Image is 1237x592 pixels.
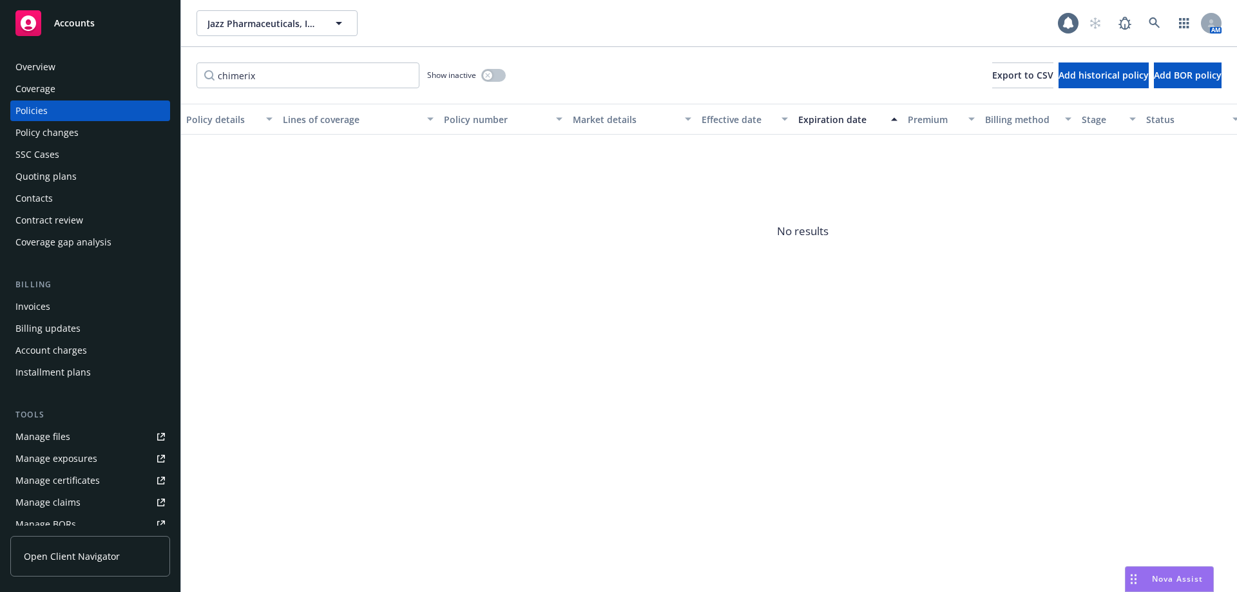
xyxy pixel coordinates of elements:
div: SSC Cases [15,144,59,165]
span: Export to CSV [992,69,1053,81]
button: Expiration date [793,104,903,135]
a: Report a Bug [1112,10,1138,36]
a: Policies [10,100,170,121]
input: Filter by keyword... [197,62,419,88]
a: Contacts [10,188,170,209]
div: Coverage gap analysis [15,232,111,253]
button: Lines of coverage [278,104,439,135]
a: Policy changes [10,122,170,143]
div: Policy number [444,113,548,126]
button: Effective date [696,104,793,135]
div: Stage [1082,113,1122,126]
div: Effective date [702,113,774,126]
a: Contract review [10,210,170,231]
div: Premium [908,113,961,126]
div: Status [1146,113,1225,126]
div: Invoices [15,296,50,317]
div: Overview [15,57,55,77]
div: Manage files [15,426,70,447]
button: Market details [568,104,696,135]
a: Manage files [10,426,170,447]
div: Quoting plans [15,166,77,187]
div: Billing updates [15,318,81,339]
button: Billing method [980,104,1077,135]
a: Manage claims [10,492,170,513]
a: Manage BORs [10,514,170,535]
a: Overview [10,57,170,77]
button: Jazz Pharmaceuticals, Inc. [197,10,358,36]
a: Account charges [10,340,170,361]
a: Coverage gap analysis [10,232,170,253]
div: Contract review [15,210,83,231]
div: Account charges [15,340,87,361]
div: Policies [15,100,48,121]
button: Add BOR policy [1154,62,1222,88]
a: Manage certificates [10,470,170,491]
div: Policy details [186,113,258,126]
a: Quoting plans [10,166,170,187]
span: Add historical policy [1059,69,1149,81]
span: Nova Assist [1152,573,1203,584]
div: Market details [573,113,677,126]
a: Billing updates [10,318,170,339]
a: Accounts [10,5,170,41]
a: Invoices [10,296,170,317]
button: Premium [903,104,980,135]
div: Billing method [985,113,1057,126]
span: Open Client Navigator [24,549,120,563]
div: Manage claims [15,492,81,513]
div: Policy changes [15,122,79,143]
button: Nova Assist [1125,566,1214,592]
button: Policy details [181,104,278,135]
div: Tools [10,408,170,421]
a: Switch app [1171,10,1197,36]
a: Installment plans [10,362,170,383]
button: Policy number [439,104,568,135]
div: Manage BORs [15,514,76,535]
div: Lines of coverage [283,113,419,126]
div: Billing [10,278,170,291]
div: Expiration date [798,113,883,126]
div: Coverage [15,79,55,99]
button: Add historical policy [1059,62,1149,88]
div: Contacts [15,188,53,209]
a: Coverage [10,79,170,99]
span: Add BOR policy [1154,69,1222,81]
a: Manage exposures [10,448,170,469]
div: Manage exposures [15,448,97,469]
span: Accounts [54,18,95,28]
div: Installment plans [15,362,91,383]
a: Search [1142,10,1167,36]
div: Manage certificates [15,470,100,491]
a: Start snowing [1082,10,1108,36]
button: Stage [1077,104,1141,135]
div: Drag to move [1126,567,1142,591]
span: Show inactive [427,70,476,81]
a: SSC Cases [10,144,170,165]
span: Jazz Pharmaceuticals, Inc. [207,17,319,30]
button: Export to CSV [992,62,1053,88]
